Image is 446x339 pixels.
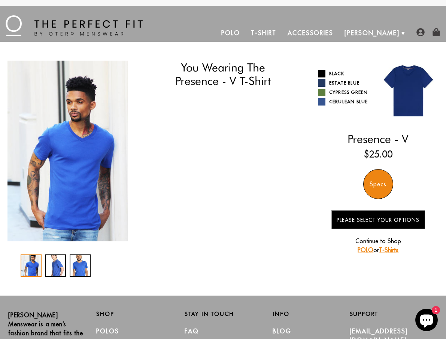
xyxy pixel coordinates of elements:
[21,254,42,277] div: 1 / 3
[318,89,373,96] a: Cypress Green
[331,210,425,229] button: Please Select Your Options
[358,246,373,254] a: POLO
[318,79,373,87] a: Estate Blue
[273,311,349,317] h2: Info
[7,61,128,241] div: 1 / 3
[350,311,438,317] h2: Support
[378,61,439,121] img: 02.jpg
[363,169,393,199] div: Specs
[185,311,261,317] h2: Stay in Touch
[318,132,439,146] h2: Presence - V
[185,327,199,335] a: FAQ
[413,309,440,333] inbox-online-store-chat: Shopify online store chat
[6,15,143,36] img: The Perfect Fit - by Otero Menswear - Logo
[128,61,249,241] img: Copy_of_20003-09_Side2_1024x1024_2x_cdbb9d60-8fc2-4075-acd7-71553815bc06_340x.jpg
[331,236,425,254] p: Continue to Shop or
[337,217,419,223] span: Please Select Your Options
[70,254,91,277] div: 3 / 3
[318,98,373,106] a: Cerulean Blue
[216,24,246,42] a: Polo
[128,61,249,241] div: 2 / 3
[318,70,373,77] a: Black
[339,24,405,42] a: [PERSON_NAME]
[416,28,425,36] img: user-account-icon.png
[245,24,282,42] a: T-Shirt
[96,311,173,317] h2: Shop
[273,327,291,335] a: Blog
[432,28,440,36] img: shopping-bag-icon.png
[364,147,392,161] ins: $25.00
[7,61,128,241] img: IMG_2227_copy_1024x1024_2x_771133ab-4afb-42e7-98e2-f58d624c3d3f_340x.jpg
[96,327,119,335] a: Polos
[152,61,294,88] h1: You Wearing The Presence - V T-Shirt
[379,246,398,254] a: T-Shirts
[282,24,339,42] a: Accessories
[45,254,66,277] div: 2 / 3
